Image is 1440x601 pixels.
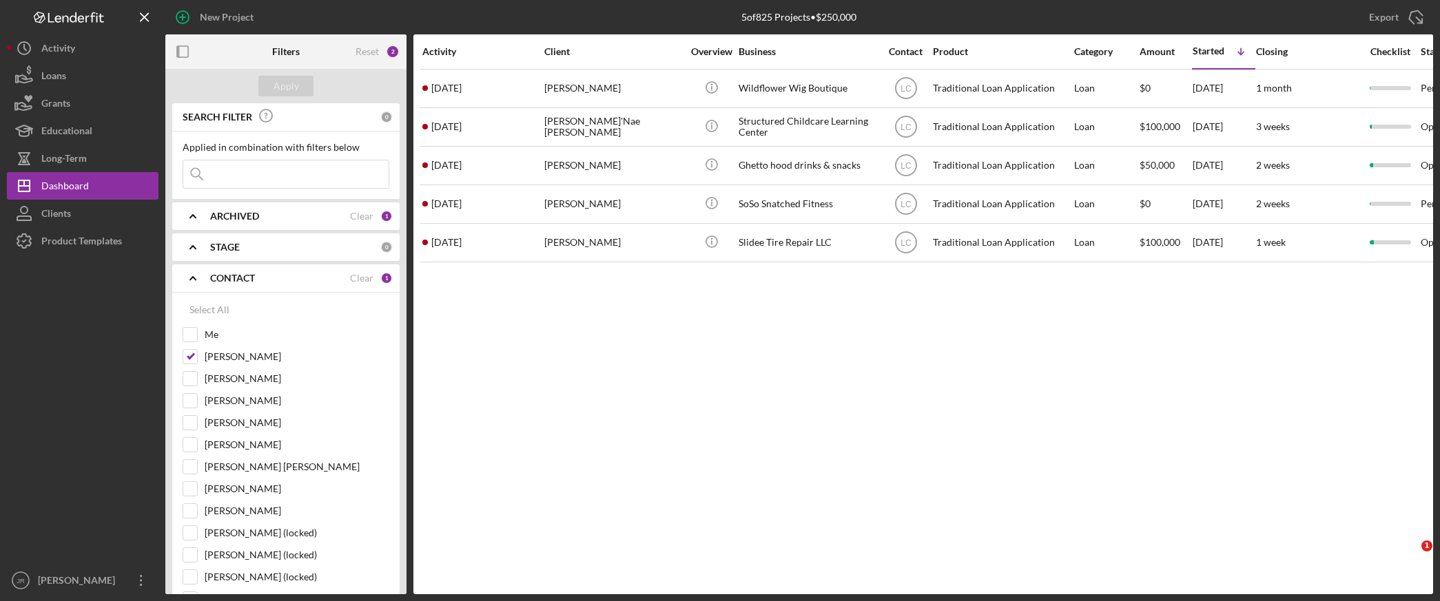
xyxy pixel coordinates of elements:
[41,227,122,258] div: Product Templates
[1193,186,1255,222] div: [DATE]
[544,186,682,222] div: [PERSON_NAME]
[1193,147,1255,184] div: [DATE]
[880,46,932,57] div: Contact
[1140,186,1191,222] div: $0
[7,34,158,62] button: Activity
[1140,70,1191,107] div: $0
[183,296,236,324] button: Select All
[205,328,389,341] label: Me
[933,224,1071,261] div: Traditional Loan Application
[1361,46,1419,57] div: Checklist
[739,109,876,145] div: Structured Childcare Learning Center
[205,350,389,363] label: [PERSON_NAME]
[189,296,229,324] div: Select All
[1074,224,1138,261] div: Loan
[386,45,400,59] div: 2
[210,242,240,253] b: STAGE
[422,46,543,57] div: Activity
[1193,45,1224,56] div: Started
[205,548,389,562] label: [PERSON_NAME] (locked)
[739,147,876,184] div: Ghetto hood drinks & snacks
[41,89,70,120] div: Grants
[1355,3,1433,31] button: Export
[686,46,737,57] div: Overview
[210,211,259,222] b: ARCHIVED
[205,504,389,518] label: [PERSON_NAME]
[544,109,682,145] div: [PERSON_NAME]'Nae [PERSON_NAME]
[1256,236,1286,248] time: 1 week
[1074,46,1138,57] div: Category
[431,198,462,209] time: 2025-07-16 18:38
[272,46,300,57] b: Filters
[205,460,389,474] label: [PERSON_NAME] [PERSON_NAME]
[901,200,912,209] text: LC
[7,117,158,145] button: Educational
[901,84,912,94] text: LC
[544,224,682,261] div: [PERSON_NAME]
[1193,224,1255,261] div: [DATE]
[7,89,158,117] button: Grants
[380,241,393,253] div: 0
[1140,46,1191,57] div: Amount
[200,3,254,31] div: New Project
[1140,224,1191,261] div: $100,000
[7,62,158,89] button: Loans
[205,394,389,408] label: [PERSON_NAME]
[41,200,71,231] div: Clients
[41,117,92,148] div: Educational
[7,172,158,200] button: Dashboard
[739,186,876,222] div: SoSo Snatched Fitness
[205,570,389,584] label: [PERSON_NAME] (locked)
[544,46,682,57] div: Client
[1369,3,1399,31] div: Export
[1193,70,1255,107] div: [DATE]
[431,237,462,248] time: 2025-07-30 00:11
[1074,109,1138,145] div: Loan
[41,172,89,203] div: Dashboard
[1193,109,1255,145] div: [DATE]
[205,438,389,452] label: [PERSON_NAME]
[356,46,379,57] div: Reset
[901,238,912,248] text: LC
[933,70,1071,107] div: Traditional Loan Application
[165,3,267,31] button: New Project
[7,227,158,255] button: Product Templates
[431,121,462,132] time: 2025-07-17 13:42
[205,482,389,496] label: [PERSON_NAME]
[258,76,313,96] button: Apply
[183,142,389,153] div: Applied in combination with filters below
[739,224,876,261] div: Slidee Tire Repair LLC
[7,567,158,594] button: JR[PERSON_NAME]
[739,46,876,57] div: Business
[380,210,393,222] div: 1
[210,273,255,284] b: CONTACT
[901,123,912,132] text: LC
[350,211,373,222] div: Clear
[1074,70,1138,107] div: Loan
[1256,82,1292,94] time: 1 month
[544,147,682,184] div: [PERSON_NAME]
[380,111,393,123] div: 0
[933,186,1071,222] div: Traditional Loan Application
[741,12,856,23] div: 5 of 825 Projects • $250,000
[380,272,393,284] div: 1
[1393,540,1426,573] iframe: Intercom live chat
[205,372,389,386] label: [PERSON_NAME]
[183,112,252,123] b: SEARCH FILTER
[901,161,912,171] text: LC
[350,273,373,284] div: Clear
[1421,540,1432,551] span: 1
[7,200,158,227] button: Clients
[933,147,1071,184] div: Traditional Loan Application
[274,76,299,96] div: Apply
[41,62,66,93] div: Loans
[1256,198,1290,209] time: 2 weeks
[1256,159,1290,171] time: 2 weeks
[1256,46,1359,57] div: Closing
